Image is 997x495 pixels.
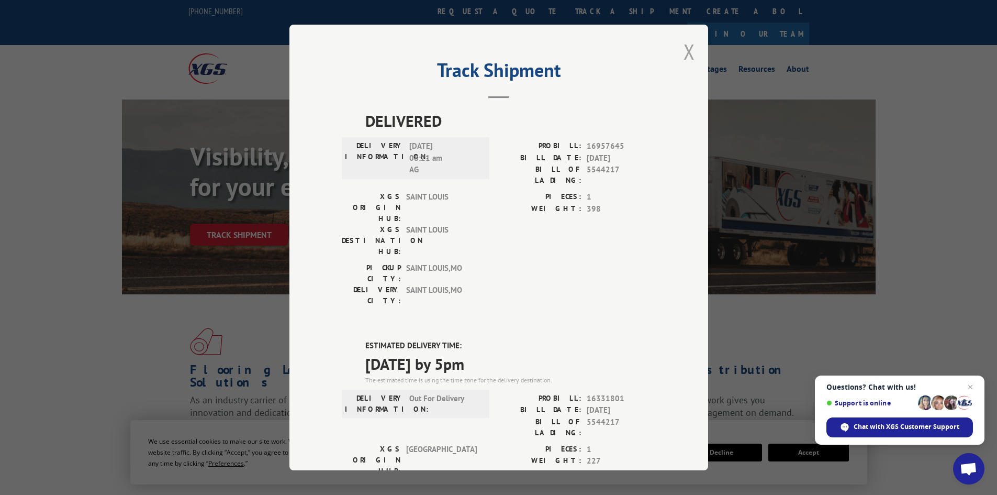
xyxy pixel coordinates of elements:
[406,444,477,477] span: [GEOGRAPHIC_DATA]
[964,381,977,393] span: Close chat
[499,152,581,164] label: BILL DATE:
[499,393,581,405] label: PROBILL:
[406,262,477,284] span: SAINT LOUIS , MO
[499,140,581,152] label: PROBILL:
[365,376,656,385] div: The estimated time is using the time zone for the delivery destination.
[499,404,581,416] label: BILL DATE:
[826,399,914,407] span: Support is online
[342,224,401,257] label: XGS DESTINATION HUB:
[409,393,480,415] span: Out For Delivery
[342,284,401,306] label: DELIVERY CITY:
[499,444,581,456] label: PIECES:
[365,340,656,352] label: ESTIMATED DELIVERY TIME:
[499,455,581,467] label: WEIGHT:
[587,444,656,456] span: 1
[684,38,695,65] button: Close modal
[826,383,973,391] span: Questions? Chat with us!
[587,455,656,467] span: 227
[854,422,959,432] span: Chat with XGS Customer Support
[587,404,656,416] span: [DATE]
[406,191,477,224] span: SAINT LOUIS
[499,191,581,203] label: PIECES:
[499,164,581,186] label: BILL OF LADING:
[345,393,404,415] label: DELIVERY INFORMATION:
[587,164,656,186] span: 5544217
[406,284,477,306] span: SAINT LOUIS , MO
[345,140,404,176] label: DELIVERY INFORMATION:
[587,191,656,203] span: 1
[342,444,401,477] label: XGS ORIGIN HUB:
[342,191,401,224] label: XGS ORIGIN HUB:
[499,416,581,438] label: BILL OF LADING:
[406,224,477,257] span: SAINT LOUIS
[499,203,581,215] label: WEIGHT:
[342,63,656,83] h2: Track Shipment
[953,453,984,485] div: Open chat
[587,416,656,438] span: 5544217
[342,262,401,284] label: PICKUP CITY:
[365,352,656,376] span: [DATE] by 5pm
[587,393,656,405] span: 16331801
[587,140,656,152] span: 16957645
[409,140,480,176] span: [DATE] 08:21 am AG
[587,203,656,215] span: 398
[587,152,656,164] span: [DATE]
[826,417,973,437] div: Chat with XGS Customer Support
[365,109,656,133] span: DELIVERED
